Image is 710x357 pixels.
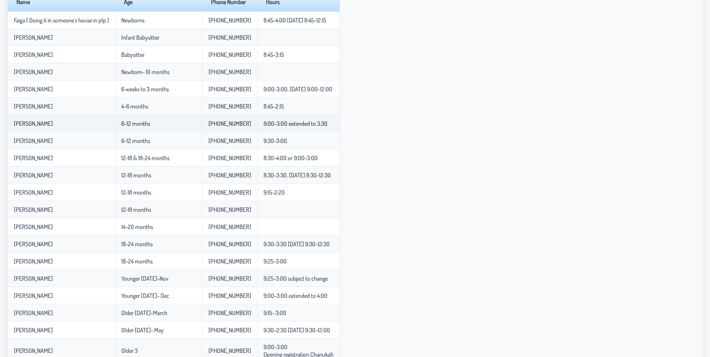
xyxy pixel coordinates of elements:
p-celleditor: [PHONE_NUMBER] [208,85,251,93]
p-celleditor: 4-6 months [121,103,148,110]
p-celleditor: [PERSON_NAME] [14,240,53,248]
p-celleditor: 14-20 months [121,223,153,231]
p-celleditor: [PHONE_NUMBER] [208,223,251,231]
p-celleditor: 9:00-3:00 extended to 4;00 [263,292,327,299]
p-celleditor: [PERSON_NAME] [14,51,53,58]
p-celleditor: [PERSON_NAME] [14,275,53,282]
p-celleditor: [PERSON_NAME] [14,347,53,354]
p-celleditor: [PHONE_NUMBER] [208,171,251,179]
p-celleditor: Faiga ( Doing it in someone's house in plp ) [14,16,109,24]
p-celleditor: [PHONE_NUMBER] [208,309,251,317]
p-celleditor: 18-24 months [121,257,153,265]
p-celleditor: [PERSON_NAME] [14,326,53,334]
p-celleditor: 12-18 months [121,189,151,196]
p-celleditor: 18-24 months [121,240,153,248]
p-celleditor: Older [DATE]- May [121,326,164,334]
p-celleditor: 8:30-4:00 or 9:00-3:00 [263,154,318,162]
p-celleditor: [PHONE_NUMBER] [208,120,251,127]
p-celleditor: [PERSON_NAME] [14,206,53,213]
p-celleditor: [PHONE_NUMBER] [208,16,251,24]
p-celleditor: Infant Babysitter [121,34,159,41]
p-celleditor: [PHONE_NUMBER] [208,347,251,354]
p-celleditor: [PHONE_NUMBER] [208,34,251,41]
p-celleditor: 12-18 & 18-24 months [121,154,170,162]
p-celleditor: [PERSON_NAME] [14,189,53,196]
p-celleditor: [PHONE_NUMBER] [208,68,251,76]
p-celleditor: [PHONE_NUMBER] [208,257,251,265]
p-celleditor: [PHONE_NUMBER] [208,275,251,282]
p-celleditor: Younger [DATE]-Nov [121,275,168,282]
p-celleditor: [PHONE_NUMBER] [208,103,251,110]
p-celleditor: Older [DATE]-March [121,309,167,317]
p-celleditor: Older 3 [121,347,138,354]
p-celleditor: [PHONE_NUMBER] [208,51,251,58]
p-celleditor: 9:00-3:00, [DATE] 9:00-12:00 [263,85,332,93]
p-celleditor: [PERSON_NAME] [14,171,53,179]
p-celleditor: 8:45-4:00 [DATE] 8:45-12:15 [263,16,326,24]
p-celleditor: 9:25-3:00 [263,257,287,265]
p-celleditor: [PERSON_NAME] [14,85,53,93]
p-celleditor: [PERSON_NAME] [14,68,53,76]
p-celleditor: 8:45-3:15 [263,51,284,58]
p-celleditor: 9:15-2:20 [263,189,285,196]
p-celleditor: 12-18 months [121,206,151,213]
p-celleditor: [PERSON_NAME] [14,120,53,127]
p-celleditor: [PERSON_NAME] [14,257,53,265]
p-celleditor: [PHONE_NUMBER] [208,189,251,196]
p-celleditor: [PHONE_NUMBER] [208,240,251,248]
p-celleditor: [PERSON_NAME] [14,34,53,41]
p-celleditor: [PERSON_NAME] [14,292,53,299]
p-celleditor: 9:30-3:30 [DATE] 9:30-12:30 [263,240,330,248]
p-celleditor: 8:30-3:30, [DATE] 8:30-12:30 [263,171,331,179]
p-celleditor: 9:30-3:00 [263,137,287,144]
p-celleditor: 9:30-2:30 [DATE] 9:30-12:00 [263,326,330,334]
p-celleditor: [PERSON_NAME] [14,309,53,317]
p-celleditor: [PHONE_NUMBER] [208,292,251,299]
p-celleditor: [PHONE_NUMBER] [208,137,251,144]
p-celleditor: 6 weeks to 3 months [121,85,169,93]
p-celleditor: 6-12 months [121,137,150,144]
p-celleditor: 9:15- 3:00 [263,309,286,317]
p-celleditor: [PHONE_NUMBER] [208,206,251,213]
p-celleditor: 12-18 months [121,171,151,179]
p-celleditor: Younger [DATE]- Dec [121,292,169,299]
p-celleditor: Newborn- 10 months [121,68,170,76]
p-celleditor: 6-12 months [121,120,150,127]
p-celleditor: 9:00-3:00 extended to 3:30 [263,120,327,127]
p-celleditor: [PERSON_NAME] [14,137,53,144]
p-celleditor: [PHONE_NUMBER] [208,326,251,334]
p-celleditor: 8:45-2:15 [263,103,284,110]
p-celleditor: Newborns [121,16,144,24]
p-celleditor: 9:25-3:00 subject to change [263,275,328,282]
p-celleditor: [PHONE_NUMBER] [208,154,251,162]
p-celleditor: [PERSON_NAME] [14,223,53,231]
p-celleditor: [PERSON_NAME] [14,103,53,110]
p-celleditor: [PERSON_NAME] [14,154,53,162]
p-celleditor: Babysitter [121,51,144,58]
